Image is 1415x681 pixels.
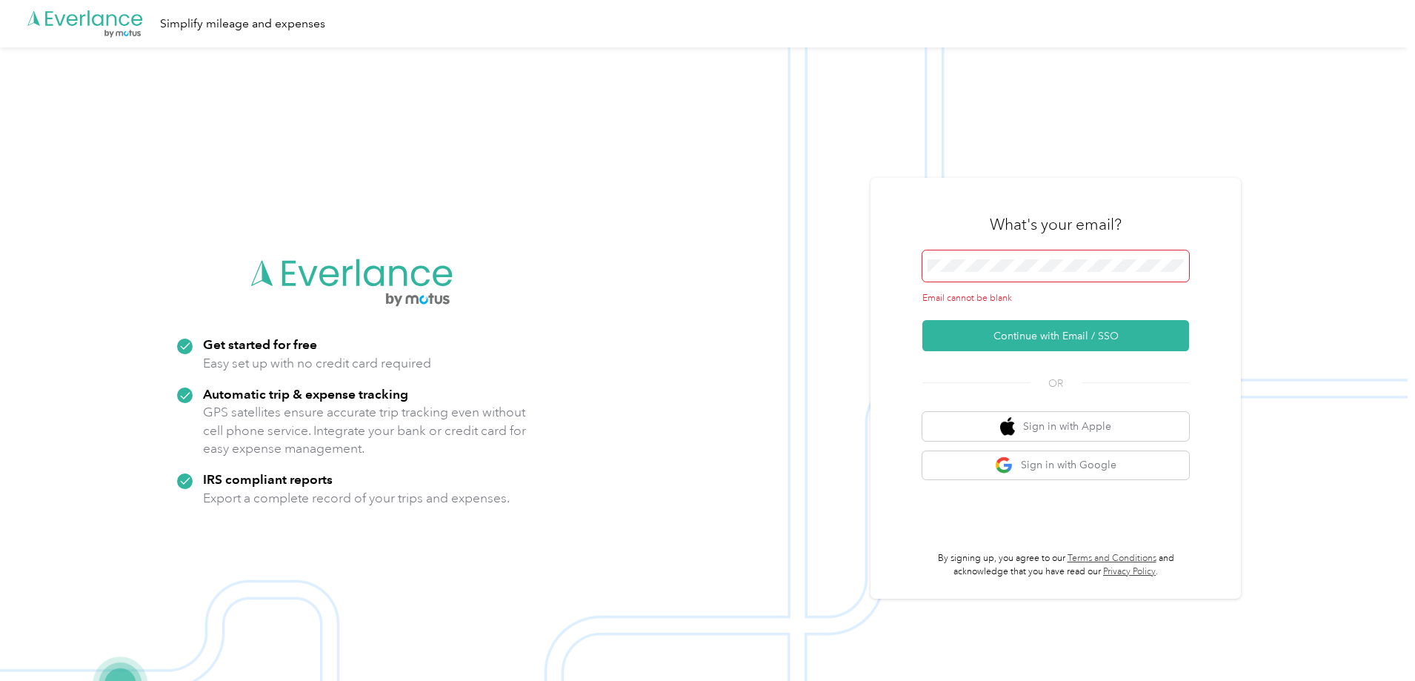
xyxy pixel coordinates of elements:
[1000,417,1015,436] img: apple logo
[990,214,1122,235] h3: What's your email?
[160,15,325,33] div: Simplify mileage and expenses
[922,320,1189,351] button: Continue with Email / SSO
[922,451,1189,480] button: google logoSign in with Google
[203,489,510,508] p: Export a complete record of your trips and expenses.
[203,403,527,458] p: GPS satellites ensure accurate trip tracking even without cell phone service. Integrate your bank...
[203,336,317,352] strong: Get started for free
[203,354,431,373] p: Easy set up with no credit card required
[922,292,1189,305] div: Email cannot be blank
[1103,566,1156,577] a: Privacy Policy
[922,552,1189,578] p: By signing up, you agree to our and acknowledge that you have read our .
[203,471,333,487] strong: IRS compliant reports
[1030,376,1082,391] span: OR
[203,386,408,402] strong: Automatic trip & expense tracking
[995,456,1013,475] img: google logo
[1068,553,1156,564] a: Terms and Conditions
[922,412,1189,441] button: apple logoSign in with Apple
